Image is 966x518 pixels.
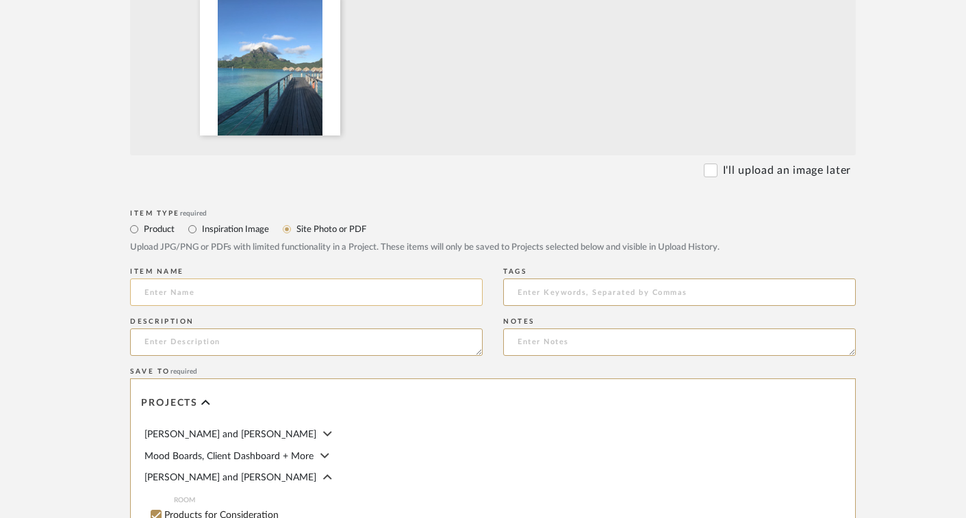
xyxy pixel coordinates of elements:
div: Upload JPG/PNG or PDFs with limited functionality in a Project. These items will only be saved to... [130,241,856,255]
label: Product [142,222,175,237]
span: required [180,210,207,217]
div: Notes [503,318,856,326]
div: Item name [130,268,483,276]
span: [PERSON_NAME] and [PERSON_NAME] [144,430,316,439]
span: required [170,368,197,375]
input: Enter Keywords, Separated by Commas [503,279,856,306]
label: Inspiration Image [201,222,269,237]
label: Site Photo or PDF [295,222,366,237]
span: ROOM [174,495,483,506]
span: [PERSON_NAME] and [PERSON_NAME] [144,473,316,482]
div: Tags [503,268,856,276]
mat-radio-group: Select item type [130,220,856,237]
div: Save To [130,367,856,376]
span: Projects [141,398,198,409]
div: Description [130,318,483,326]
div: Item Type [130,209,856,218]
input: Enter Name [130,279,483,306]
span: Mood Boards, Client Dashboard + More [144,452,314,461]
label: I'll upload an image later [723,162,851,179]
